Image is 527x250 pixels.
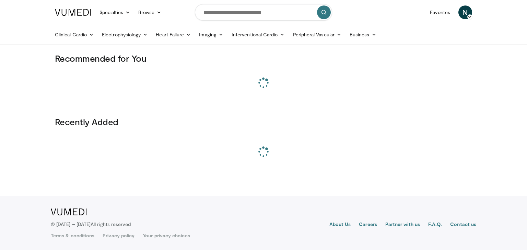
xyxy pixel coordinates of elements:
a: Clinical Cardio [51,28,98,41]
a: Peripheral Vascular [289,28,346,41]
a: Browse [134,5,166,19]
a: Heart Failure [152,28,195,41]
a: Electrophysiology [98,28,152,41]
a: F.A.Q. [428,221,442,229]
a: Privacy policy [103,232,134,239]
a: About Us [329,221,351,229]
a: Imaging [195,28,227,41]
a: Your privacy choices [143,232,190,239]
h3: Recently Added [55,116,472,127]
h3: Recommended for You [55,53,472,64]
a: Careers [359,221,377,229]
span: All rights reserved [91,221,131,227]
img: VuMedi Logo [55,9,91,16]
a: Favorites [426,5,454,19]
a: Contact us [450,221,476,229]
input: Search topics, interventions [195,4,332,21]
a: Specialties [95,5,134,19]
a: Terms & conditions [51,232,94,239]
p: © [DATE] – [DATE] [51,221,131,228]
a: Interventional Cardio [227,28,289,41]
img: VuMedi Logo [51,209,87,215]
a: Business [346,28,380,41]
a: Partner with us [385,221,420,229]
a: N [458,5,472,19]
